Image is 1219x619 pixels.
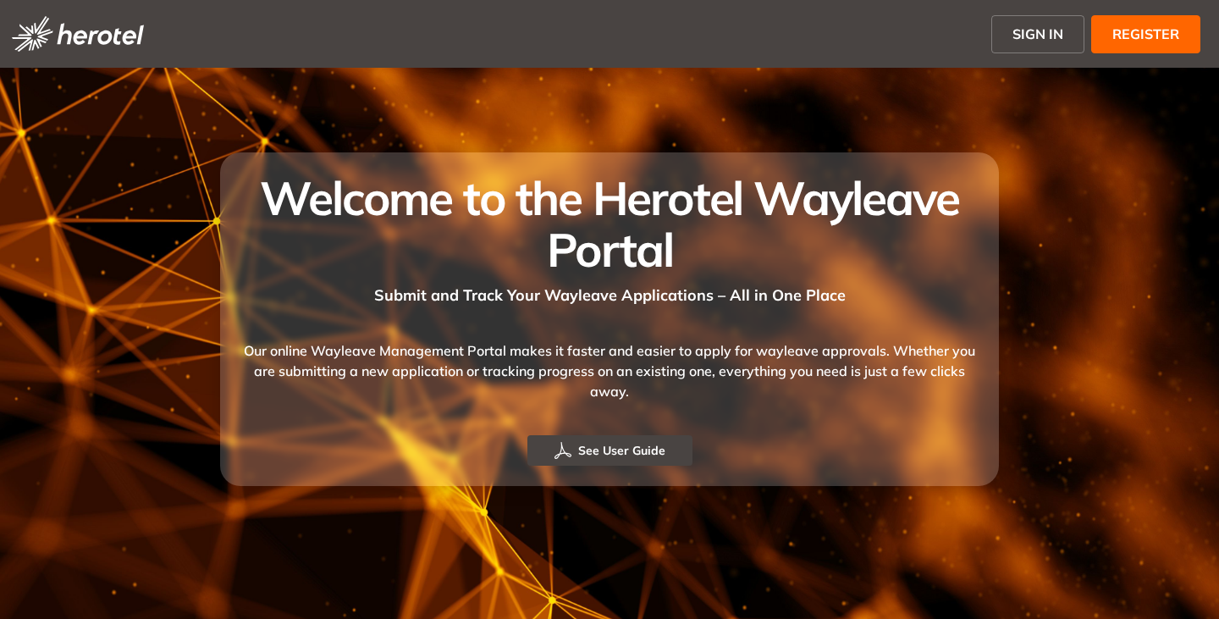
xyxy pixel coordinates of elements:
img: logo [12,16,144,52]
div: Our online Wayleave Management Portal makes it faster and easier to apply for wayleave approvals.... [240,307,979,435]
span: See User Guide [578,441,665,460]
button: See User Guide [527,435,692,466]
button: SIGN IN [991,15,1084,53]
span: REGISTER [1112,24,1179,44]
button: REGISTER [1091,15,1200,53]
div: Submit and Track Your Wayleave Applications – All in One Place [240,275,979,307]
span: Welcome to the Herotel Wayleave Portal [260,169,958,279]
span: SIGN IN [1012,24,1063,44]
